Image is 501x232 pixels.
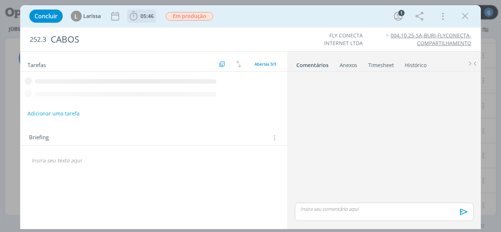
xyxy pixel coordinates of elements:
[166,12,213,21] span: Em produção
[398,10,405,16] div: 1
[391,32,471,46] a: 004.10.25-SA-BURI-FLYCONECTA-COMPARTILHAMENTO
[405,58,427,69] a: Histórico
[340,62,357,69] div: Anexos
[29,133,49,143] span: Briefing
[30,36,46,44] span: 252.3
[165,12,213,21] button: Em produção
[83,14,101,19] span: Larissa
[324,32,363,46] a: FLY CONECTA INTERNET LTDA
[71,11,101,22] button: LLarissa
[71,11,82,22] div: L
[296,58,329,69] a: Comentários
[392,10,404,22] button: 1
[27,107,80,120] button: Adicionar uma tarefa
[368,58,394,69] a: Timesheet
[140,12,154,19] span: 05:46
[34,13,58,19] span: Concluir
[28,60,46,69] span: Tarefas
[255,61,276,67] span: Abertas 3/3
[48,30,284,48] div: CABOS
[236,61,241,67] img: arrow-down-up.svg
[20,5,481,229] div: dialog
[128,10,156,22] button: 05:46
[29,10,63,23] button: Concluir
